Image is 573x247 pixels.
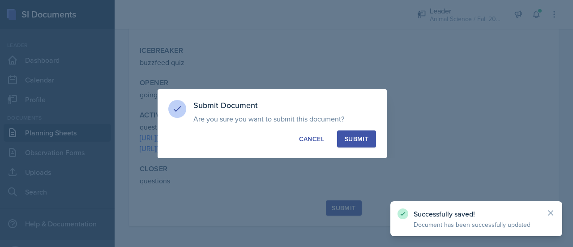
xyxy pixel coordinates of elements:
[345,134,368,143] div: Submit
[299,134,324,143] div: Cancel
[337,130,376,147] button: Submit
[291,130,332,147] button: Cancel
[193,100,376,111] h3: Submit Document
[193,114,376,123] p: Are you sure you want to submit this document?
[414,220,539,229] p: Document has been successfully updated
[414,209,539,218] p: Successfully saved!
